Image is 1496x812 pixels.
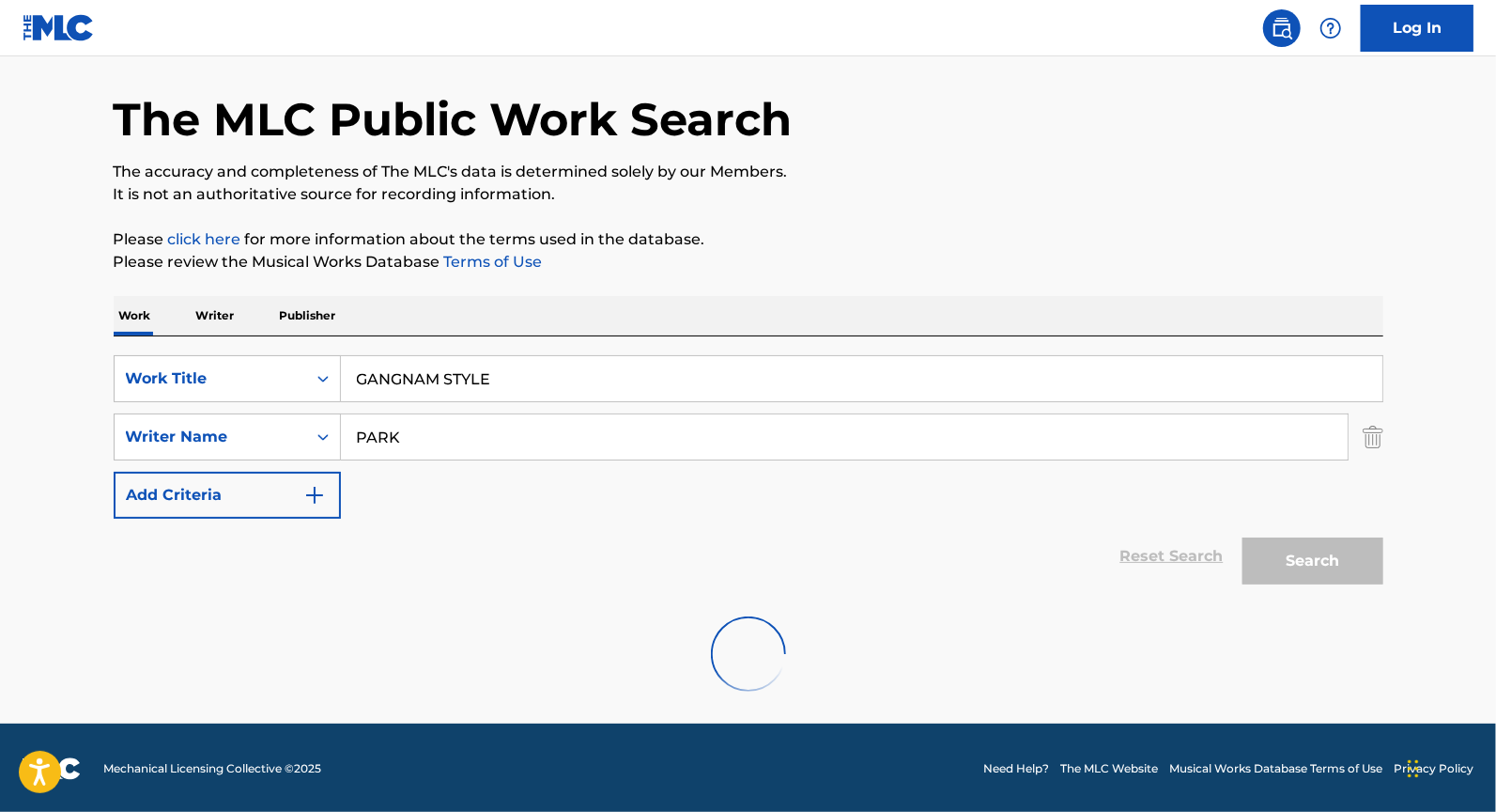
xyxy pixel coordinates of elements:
img: help [1319,17,1342,39]
img: Delete Criterion [1363,414,1383,461]
a: Need Help? [983,760,1049,777]
p: Writer [191,296,240,336]
img: search [1271,17,1293,39]
p: The accuracy and completeness of The MLC's data is determined solely by our Members. [114,161,1383,183]
img: preloader [701,607,794,701]
span: Mechanical Licensing Collective © 2025 [103,760,321,777]
a: Terms of Use [440,253,543,271]
p: It is not an authoritative source for recording information. [114,183,1383,206]
p: Please for more information about the terms used in the database. [114,228,1383,251]
p: Work [114,296,157,336]
iframe: Chat Widget [1402,722,1496,812]
a: The MLC Website [1060,760,1158,777]
a: Log In [1361,5,1473,52]
div: Help [1312,9,1349,47]
a: Musical Works Database Terms of Use [1169,760,1382,777]
a: Privacy Policy [1394,760,1473,777]
div: Writer Name [126,426,295,448]
a: Public Search [1263,9,1301,47]
button: Add Criteria [114,472,341,519]
form: Search Form [114,355,1383,594]
img: logo [23,757,81,780]
div: Work Title [126,367,295,390]
div: Drag [1408,741,1419,797]
a: click here [168,230,241,248]
p: Please review the Musical Works Database [114,251,1383,273]
img: MLC Logo [23,14,95,41]
p: Publisher [274,296,342,336]
img: 9d2ae6d4665cec9f34b9.svg [303,484,326,507]
h1: The MLC Public Work Search [114,91,793,148]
